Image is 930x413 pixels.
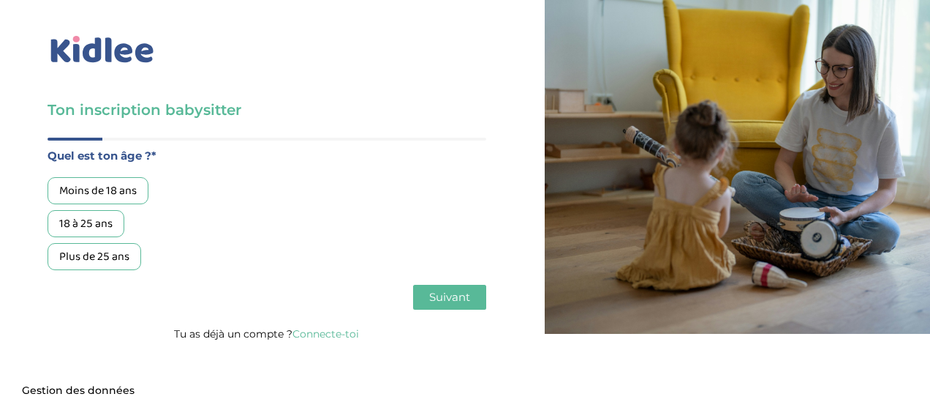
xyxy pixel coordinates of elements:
[48,324,486,343] p: Tu as déjà un compte ?
[429,290,470,304] span: Suivant
[22,384,135,398] span: Gestion des données
[413,285,486,310] button: Suivant
[48,210,124,237] div: 18 à 25 ans
[292,327,359,341] a: Connecte-toi
[48,33,157,67] img: logo_kidlee_bleu
[13,376,143,406] button: Gestion des données
[48,243,141,270] div: Plus de 25 ans
[48,285,116,310] button: Précédent
[48,100,486,120] h3: Ton inscription babysitter
[48,146,486,165] label: Quel est ton âge ?*
[48,177,148,204] div: Moins de 18 ans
